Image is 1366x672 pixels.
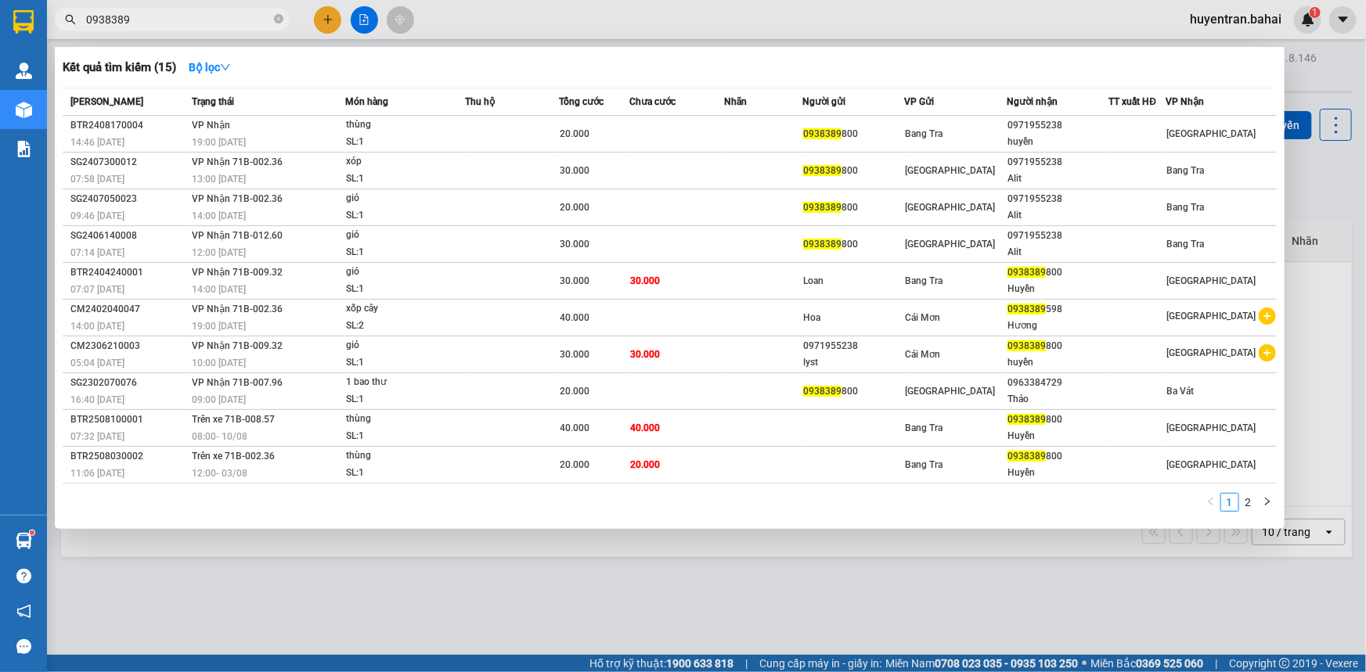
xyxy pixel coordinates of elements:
div: 0971955238 [803,338,903,354]
span: 09:46 [DATE] [70,210,124,221]
span: message [16,639,31,654]
div: SL: 1 [346,134,463,151]
div: SL: 2 [346,318,463,335]
span: VP Nhận [1166,96,1204,107]
span: 30.000 [560,349,589,360]
span: 07:32 [DATE] [70,431,124,442]
span: VP Nhận [193,120,231,131]
div: Alit [1007,171,1108,187]
div: 800 [803,236,903,253]
span: VP Nhận 71B-009.32 [193,340,283,351]
span: Bang Tra [906,128,943,139]
span: [GEOGRAPHIC_DATA] [1166,422,1256,433]
span: down [220,62,231,73]
li: 1 [1220,493,1239,512]
div: BTR2508100001 [70,411,188,428]
span: VP Nhận 71B-007.96 [193,377,283,388]
span: 07:58 [DATE] [70,174,124,185]
span: 40.000 [560,422,589,433]
span: 12:00 - 03/08 [193,468,248,479]
span: [GEOGRAPHIC_DATA] [906,165,996,176]
div: 800 [1007,264,1108,281]
span: Bang Tra [906,275,943,286]
div: SL: 1 [346,244,463,261]
span: notification [16,604,31,619]
div: 0963384729 [1007,375,1108,391]
div: 1 bao thư [346,374,463,391]
span: question-circle [16,569,31,584]
span: 0938389 [803,202,842,213]
span: close-circle [274,13,283,27]
div: giỏ [346,190,463,207]
span: VP Nhận 71B-012.60 [193,230,283,241]
div: Huyền [1007,281,1108,297]
span: VP Gửi [905,96,935,107]
div: 0971955238 [1007,117,1108,134]
div: SG2407050023 [70,191,188,207]
div: Loan [803,273,903,289]
span: 0938389 [803,239,842,250]
img: warehouse-icon [16,533,32,549]
span: [GEOGRAPHIC_DATA] [906,239,996,250]
div: thùng [346,447,463,465]
div: Huyền [1007,428,1108,444]
span: 40.000 [631,422,661,433]
span: 30.000 [631,275,661,286]
div: Huyền [1007,465,1108,481]
span: 0938389 [1007,267,1046,278]
div: BTR2408170004 [70,117,188,134]
div: huyền [1007,134,1108,150]
input: Tìm tên, số ĐT hoặc mã đơn [86,11,271,28]
span: [GEOGRAPHIC_DATA] [906,386,996,397]
span: 19:00 [DATE] [193,321,247,332]
span: 0938389 [1007,451,1046,462]
span: search [65,14,76,25]
span: Trạng thái [193,96,235,107]
span: Người nhận [1007,96,1058,107]
span: TT xuất HĐ [1109,96,1157,107]
div: 598 [1007,301,1108,318]
button: right [1258,493,1277,512]
img: warehouse-icon [16,102,32,118]
span: VP Nhận 71B-002.36 [193,156,283,167]
div: 800 [1007,411,1108,428]
div: 800 [803,383,903,400]
span: 12:00 [DATE] [193,247,247,258]
div: Alit [1007,207,1108,224]
span: plus-circle [1259,307,1276,325]
span: 16:40 [DATE] [70,394,124,405]
span: 14:00 [DATE] [193,210,247,221]
span: Cái Mơn [906,312,941,323]
span: 0938389 [1007,414,1046,425]
span: 13:00 [DATE] [193,174,247,185]
span: close-circle [274,14,283,23]
span: [GEOGRAPHIC_DATA] [1166,128,1256,139]
span: 07:14 [DATE] [70,247,124,258]
span: [GEOGRAPHIC_DATA] [1166,347,1256,358]
div: CM2306210003 [70,338,188,354]
span: Bang Tra [906,422,943,433]
span: plus-circle [1259,344,1276,361]
span: VP Nhận 71B-002.36 [193,193,283,204]
span: Trên xe 71B-002.36 [193,451,276,462]
button: left [1202,493,1220,512]
span: VP Nhận 71B-009.32 [193,267,283,278]
span: 19:00 [DATE] [193,137,247,148]
span: Nhãn [724,96,747,107]
span: 14:46 [DATE] [70,137,124,148]
a: 1 [1221,494,1238,511]
li: Previous Page [1202,493,1220,512]
div: SL: 1 [346,465,463,482]
span: Thu hộ [465,96,495,107]
div: SL: 1 [346,428,463,445]
span: [GEOGRAPHIC_DATA] [1166,459,1256,470]
span: 20.000 [560,202,589,213]
div: Thảo [1007,391,1108,408]
strong: Bộ lọc [189,61,231,74]
li: Next Page [1258,493,1277,512]
span: Người gửi [802,96,845,107]
span: 14:00 [DATE] [193,284,247,295]
button: Bộ lọcdown [176,55,243,80]
img: warehouse-icon [16,63,32,79]
div: Hoa [803,310,903,326]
